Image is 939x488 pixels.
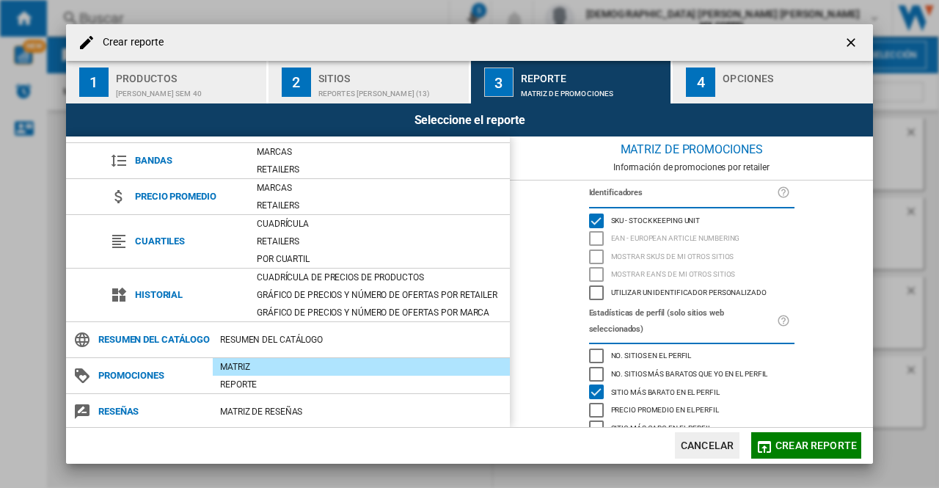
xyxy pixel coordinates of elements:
div: [PERSON_NAME] SEM 40 [116,82,260,98]
span: SKU - Stock Keeping Unit [611,214,701,225]
md-dialog: Crear reporte ... [66,24,873,464]
md-checkbox: Utilizar un identificador personalizado [589,283,794,302]
md-checkbox: No. sitios más baratos que yo en el perfil [589,365,794,383]
div: Retailers [249,234,510,249]
span: Precio promedio [128,186,249,207]
div: Resumen del catálogo [213,332,510,347]
md-checkbox: Mostrar EAN's de mi otros sitios [589,266,794,284]
div: Información de promociones por retailer [510,162,873,172]
div: Marcas [249,145,510,159]
label: Identificadores [589,185,777,201]
div: Seleccione el reporte [66,103,873,136]
button: 2 Sitios Reportes [PERSON_NAME] (13) [268,61,470,103]
div: 3 [484,68,514,97]
div: Retailers [249,162,510,177]
h4: Crear reporte [95,35,164,50]
button: Crear reporte [751,432,861,459]
span: Reseñas [91,401,213,422]
md-checkbox: Mostrar SKU'S de mi otros sitios [589,247,794,266]
md-checkbox: No. sitios en el perfil [589,347,794,365]
div: Marcas [249,181,510,195]
button: 4 Opciones [673,61,873,103]
md-checkbox: Precio promedio en el perfil [589,401,794,420]
div: 2 [282,68,311,97]
div: Por cuartil [249,252,510,266]
button: 3 Reporte Matriz de PROMOCIONES [471,61,673,103]
div: Retailers [249,198,510,213]
div: Reportes [PERSON_NAME] (13) [318,82,463,98]
label: Estadísticas de perfil (solo sitios web seleccionados) [589,305,777,338]
ng-md-icon: getI18NText('BUTTONS.CLOSE_DIALOG') [844,35,861,53]
md-checkbox: Sitio más caro en el perfil [589,419,794,437]
div: Matriz [213,360,510,374]
div: Cuadrícula de precios de productos [249,270,510,285]
div: 4 [686,68,715,97]
div: Gráfico de precios y número de ofertas por retailer [249,288,510,302]
div: Matriz de PROMOCIONES [521,82,665,98]
span: Resumen del catálogo [91,329,213,350]
md-checkbox: SKU - Stock Keeping Unit [589,211,794,230]
div: Reporte [521,67,665,82]
span: Precio promedio en el perfil [611,404,719,414]
span: Utilizar un identificador personalizado [611,286,767,296]
div: Reporte [213,377,510,392]
button: 1 Productos [PERSON_NAME] SEM 40 [66,61,268,103]
button: getI18NText('BUTTONS.CLOSE_DIALOG') [838,28,867,57]
div: Productos [116,67,260,82]
md-checkbox: Sitio más barato en el perfil [589,383,794,401]
span: Promociones [91,365,213,386]
span: Crear reporte [775,440,857,451]
div: Opciones [723,67,867,82]
div: Cuadrícula [249,216,510,231]
div: Matriz de PROMOCIONES [510,136,873,162]
span: No. sitios más baratos que yo en el perfil [611,368,768,378]
span: Cuartiles [128,231,249,252]
span: Bandas [128,150,249,171]
div: Gráfico de precios y número de ofertas por marca [249,305,510,320]
div: Sitios [318,67,463,82]
span: EAN - European Article Numbering [611,232,740,242]
span: No. sitios en el perfil [611,349,692,360]
button: Cancelar [675,432,739,459]
span: Sitio más caro en el perfil [611,422,712,432]
div: 1 [79,68,109,97]
span: Sitio más barato en el perfil [611,386,720,396]
span: Mostrar SKU'S de mi otros sitios [611,250,734,261]
span: Mostrar EAN's de mi otros sitios [611,268,736,278]
div: Matriz de RESEÑAS [213,404,510,419]
md-checkbox: EAN - European Article Numbering [589,230,794,248]
span: Historial [128,285,249,305]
